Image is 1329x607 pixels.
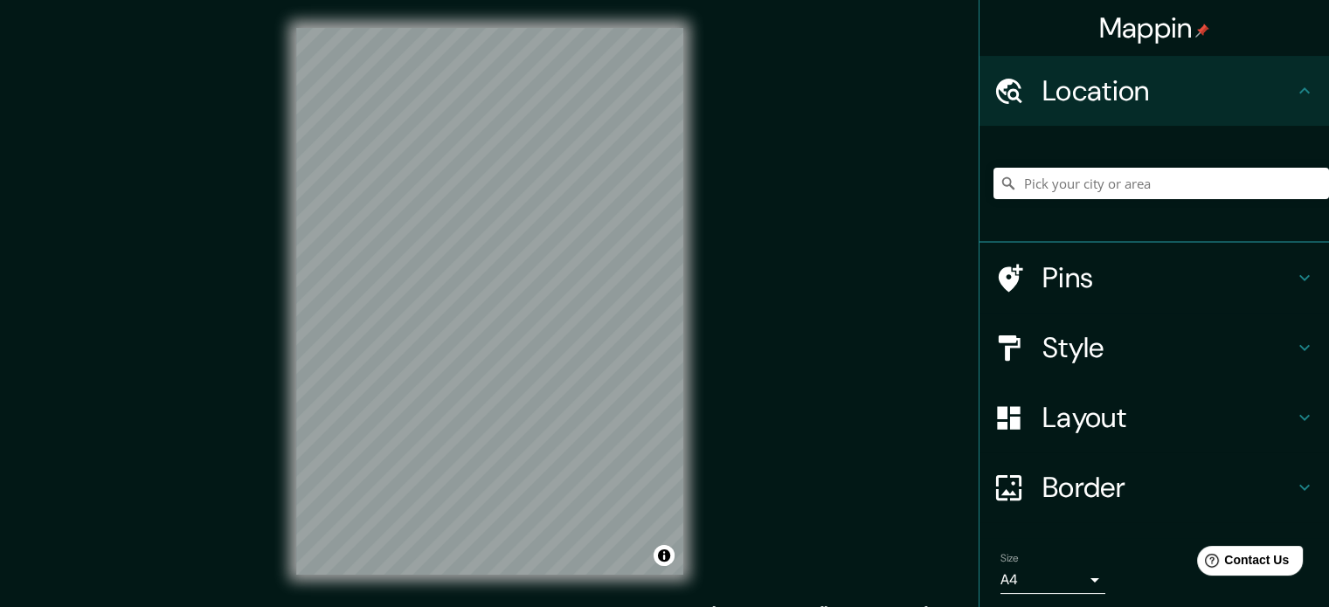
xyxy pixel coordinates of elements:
[979,243,1329,313] div: Pins
[1099,10,1210,45] h4: Mappin
[1195,24,1209,38] img: pin-icon.png
[1042,330,1294,365] h4: Style
[979,313,1329,383] div: Style
[1042,400,1294,435] h4: Layout
[979,383,1329,452] div: Layout
[1000,551,1019,566] label: Size
[1173,539,1310,588] iframe: Help widget launcher
[1042,73,1294,108] h4: Location
[979,56,1329,126] div: Location
[979,452,1329,522] div: Border
[993,168,1329,199] input: Pick your city or area
[654,545,675,566] button: Toggle attribution
[1042,260,1294,295] h4: Pins
[1042,470,1294,505] h4: Border
[1000,566,1105,594] div: A4
[296,28,683,575] canvas: Map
